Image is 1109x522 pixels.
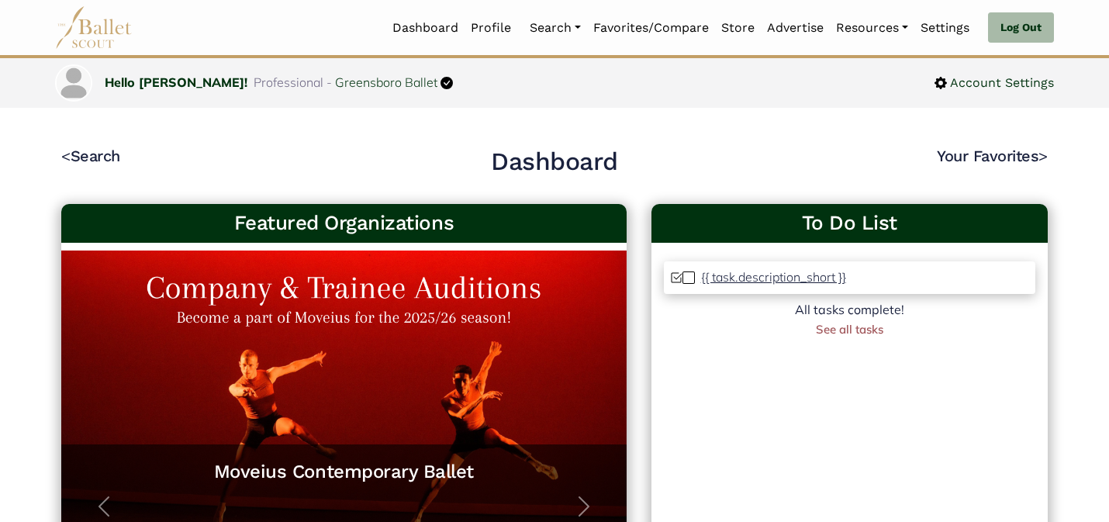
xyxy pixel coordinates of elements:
[988,12,1054,43] a: Log Out
[77,460,611,484] a: Moveius Contemporary Ballet
[491,146,618,178] h2: Dashboard
[914,12,976,44] a: Settings
[523,12,587,44] a: Search
[816,322,883,337] a: See all tasks
[254,74,323,90] span: Professional
[335,74,437,90] a: Greensboro Ballet
[937,147,1048,165] a: Your Favorites>
[947,73,1054,93] span: Account Settings
[61,147,120,165] a: <Search
[935,73,1054,93] a: Account Settings
[326,74,332,90] span: -
[57,66,91,100] img: profile picture
[105,74,247,90] a: Hello [PERSON_NAME]!
[587,12,715,44] a: Favorites/Compare
[74,210,614,237] h3: Featured Organizations
[761,12,830,44] a: Advertise
[664,300,1035,320] div: All tasks complete!
[465,12,517,44] a: Profile
[1038,146,1048,165] code: >
[715,12,761,44] a: Store
[701,269,846,285] p: {{ task.description_short }}
[61,146,71,165] code: <
[664,210,1035,237] a: To Do List
[386,12,465,44] a: Dashboard
[830,12,914,44] a: Resources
